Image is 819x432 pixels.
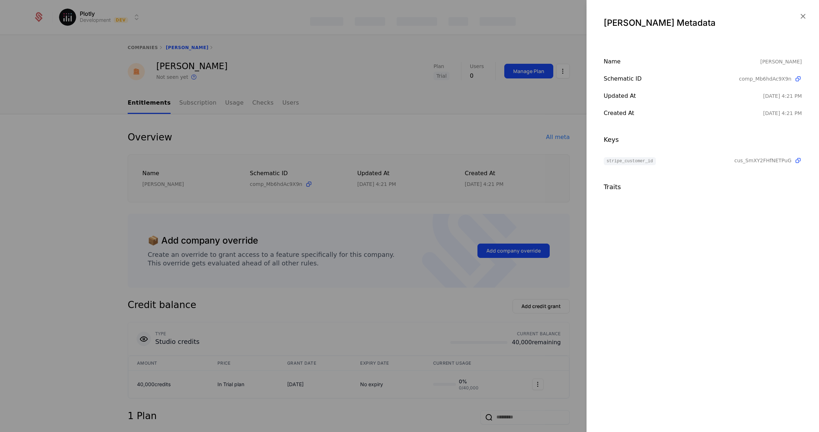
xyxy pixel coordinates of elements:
[604,157,656,165] span: stripe_customer_id
[763,92,802,100] div: 10/13/25, 4:21 PM
[604,17,802,29] div: [PERSON_NAME] Metadata
[604,92,763,100] div: Updated at
[739,75,791,82] span: comp_Mb6hdAc9X9n
[604,75,739,83] div: Schematic ID
[760,57,802,66] div: [PERSON_NAME]
[604,182,802,192] div: Traits
[604,57,760,66] div: Name
[604,135,802,145] div: Keys
[734,157,791,164] span: cus_SmXY2FHfNETPuG
[604,109,763,117] div: Created at
[763,110,802,117] div: 10/13/25, 4:21 PM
